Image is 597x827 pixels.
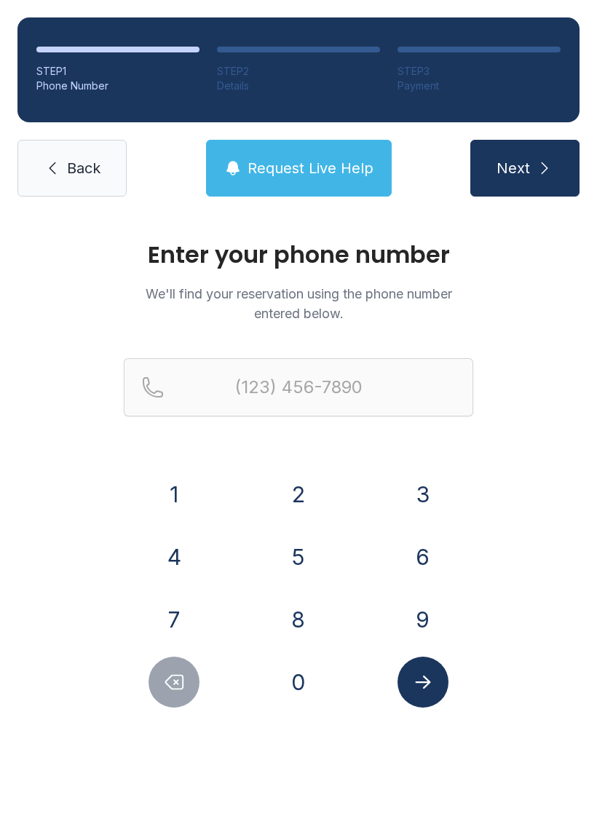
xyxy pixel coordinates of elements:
[149,657,199,708] button: Delete number
[273,594,324,645] button: 8
[149,594,199,645] button: 7
[398,469,448,520] button: 3
[36,79,199,93] div: Phone Number
[273,469,324,520] button: 2
[217,64,380,79] div: STEP 2
[398,594,448,645] button: 9
[273,657,324,708] button: 0
[36,64,199,79] div: STEP 1
[124,243,473,266] h1: Enter your phone number
[398,79,561,93] div: Payment
[149,531,199,582] button: 4
[248,158,373,178] span: Request Live Help
[124,284,473,323] p: We'll find your reservation using the phone number entered below.
[67,158,100,178] span: Back
[398,531,448,582] button: 6
[124,358,473,416] input: Reservation phone number
[273,531,324,582] button: 5
[217,79,380,93] div: Details
[398,64,561,79] div: STEP 3
[497,158,530,178] span: Next
[398,657,448,708] button: Submit lookup form
[149,469,199,520] button: 1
